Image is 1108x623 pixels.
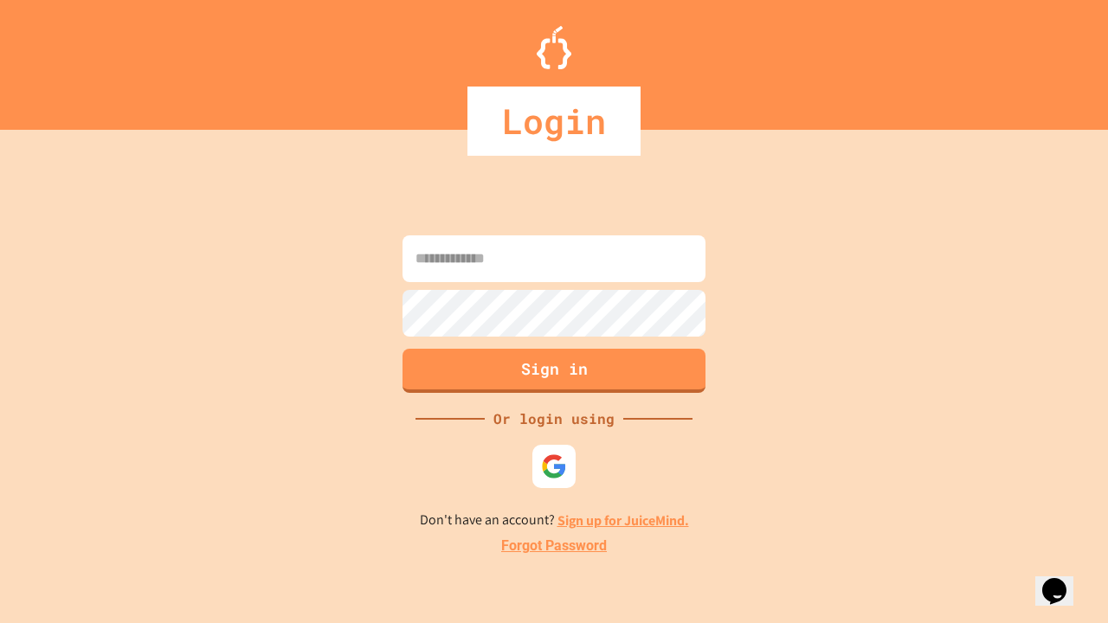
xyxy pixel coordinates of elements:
[420,510,689,531] p: Don't have an account?
[541,453,567,479] img: google-icon.svg
[403,349,705,393] button: Sign in
[485,408,623,429] div: Or login using
[557,511,689,530] a: Sign up for JuiceMind.
[537,26,571,69] img: Logo.svg
[501,536,607,556] a: Forgot Password
[964,478,1091,552] iframe: chat widget
[1035,554,1091,606] iframe: chat widget
[467,87,641,156] div: Login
